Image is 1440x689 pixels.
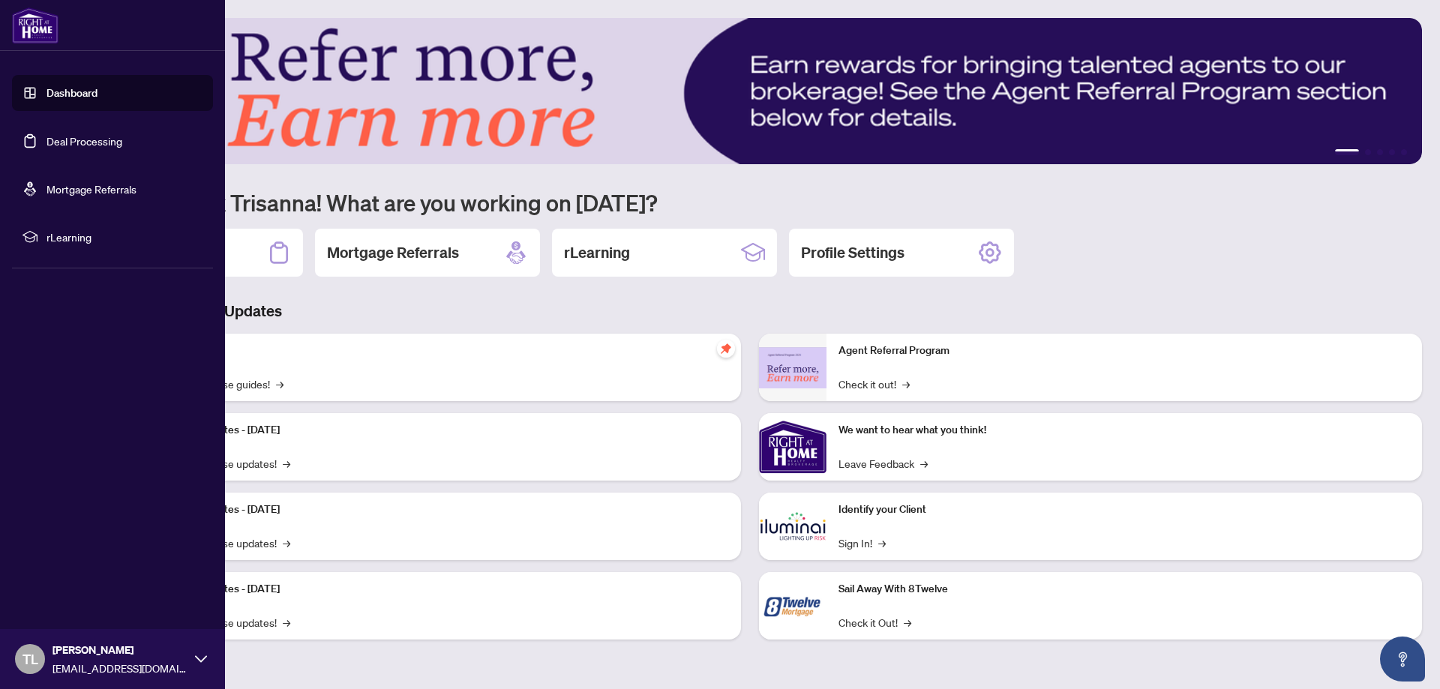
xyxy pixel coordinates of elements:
[801,242,904,263] h2: Profile Settings
[920,455,928,472] span: →
[838,614,911,631] a: Check it Out!→
[838,535,886,551] a: Sign In!→
[878,535,886,551] span: →
[1389,149,1395,155] button: 4
[759,572,826,640] img: Sail Away With 8Twelve
[759,493,826,560] img: Identify your Client
[157,422,729,439] p: Platform Updates - [DATE]
[1335,149,1359,155] button: 1
[157,502,729,518] p: Platform Updates - [DATE]
[838,581,1410,598] p: Sail Away With 8Twelve
[717,340,735,358] span: pushpin
[1380,637,1425,682] button: Open asap
[46,229,202,245] span: rLearning
[12,7,58,43] img: logo
[283,455,290,472] span: →
[276,376,283,392] span: →
[78,301,1422,322] h3: Brokerage & Industry Updates
[52,642,187,658] span: [PERSON_NAME]
[283,535,290,551] span: →
[46,182,136,196] a: Mortgage Referrals
[52,660,187,676] span: [EMAIL_ADDRESS][DOMAIN_NAME]
[22,649,38,670] span: TL
[759,347,826,388] img: Agent Referral Program
[1401,149,1407,155] button: 5
[838,343,1410,359] p: Agent Referral Program
[838,376,910,392] a: Check it out!→
[157,581,729,598] p: Platform Updates - [DATE]
[46,134,122,148] a: Deal Processing
[904,614,911,631] span: →
[838,422,1410,439] p: We want to hear what you think!
[1365,149,1371,155] button: 2
[78,18,1422,164] img: Slide 0
[902,376,910,392] span: →
[838,455,928,472] a: Leave Feedback→
[759,413,826,481] img: We want to hear what you think!
[1377,149,1383,155] button: 3
[157,343,729,359] p: Self-Help
[78,188,1422,217] h1: Welcome back Trisanna! What are you working on [DATE]?
[46,86,97,100] a: Dashboard
[564,242,630,263] h2: rLearning
[283,614,290,631] span: →
[327,242,459,263] h2: Mortgage Referrals
[838,502,1410,518] p: Identify your Client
